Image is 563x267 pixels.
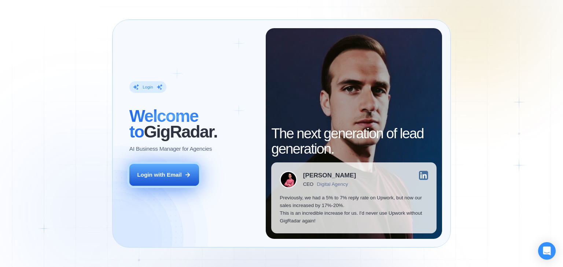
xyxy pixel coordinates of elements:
div: CEO [303,181,313,187]
p: AI Business Manager for Agencies [129,145,212,153]
div: Login [143,84,153,90]
h2: ‍ GigRadar. [129,108,257,139]
p: Previously, we had a 5% to 7% reply rate on Upwork, but now our sales increased by 17%-20%. This ... [280,194,428,225]
div: Digital Agency [317,181,348,187]
div: [PERSON_NAME] [303,172,356,178]
div: Open Intercom Messenger [538,242,556,260]
button: Login with Email [129,164,199,186]
h2: The next generation of lead generation. [271,126,437,157]
span: Welcome to [129,106,198,141]
div: Login with Email [137,171,182,178]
